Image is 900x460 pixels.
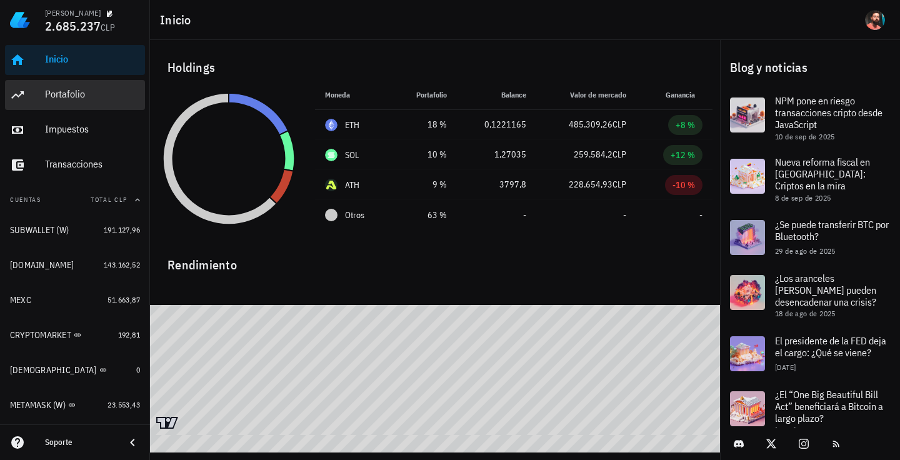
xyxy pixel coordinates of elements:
a: NPM pone en riesgo transacciones cripto desde JavaScript 10 de sep de 2025 [720,87,900,149]
img: LedgiFi [10,10,30,30]
span: - [699,209,702,221]
div: ETH [345,119,360,131]
span: 23.553,43 [107,400,140,409]
span: CLP [612,149,626,160]
span: ¿El “One Big Beautiful Bill Act” beneficiará a Bitcoin a largo plazo? [775,388,883,424]
span: Total CLP [91,196,127,204]
span: 10 de sep de 2025 [775,132,835,141]
div: ATH-icon [325,179,337,191]
div: CRYPTOMARKET [10,330,71,341]
a: Transacciones [5,150,145,180]
div: 10 % [401,148,446,161]
a: METAMASK (W) 23.553,43 [5,390,145,420]
div: Soporte [45,437,115,447]
span: 51.663,87 [107,295,140,304]
span: Nueva reforma fiscal en [GEOGRAPHIC_DATA]: Criptos en la mira [775,156,870,192]
div: [DEMOGRAPHIC_DATA] [10,365,97,376]
div: 3797,8 [467,178,526,191]
div: Blog y noticias [720,47,900,87]
div: METAMASK (W) [10,400,66,411]
th: Portafolio [391,80,456,110]
a: Portafolio [5,80,145,110]
span: Otros [345,209,364,222]
span: 259.584,2 [574,149,612,160]
span: - [523,209,526,221]
div: [DOMAIN_NAME] [10,260,74,271]
span: 0 [136,365,140,374]
a: Inicio [5,45,145,75]
span: 228.654,93 [569,179,612,190]
h1: Inicio [160,10,196,30]
div: ATH [345,179,360,191]
div: 18 % [401,118,446,131]
th: Valor de mercado [536,80,636,110]
span: 191.127,96 [104,225,140,234]
span: CLP [612,179,626,190]
span: 485.309,26 [569,119,612,130]
div: +8 % [676,119,695,131]
span: 192,81 [118,330,140,339]
span: 18 de ago de 2025 [775,309,836,318]
div: Rendimiento [157,245,712,275]
span: 8 de sep de 2025 [775,193,831,202]
div: Holdings [157,47,712,87]
div: 0,1221165 [467,118,526,131]
a: El presidente de la FED deja el cargo: ¿Qué se viene? [DATE] [720,326,900,381]
div: Portafolio [45,88,140,100]
div: 1,27035 [467,148,526,161]
div: Inicio [45,53,140,65]
div: ETH-icon [325,119,337,131]
div: SOL [345,149,359,161]
a: CRYPTOMARKET 192,81 [5,320,145,350]
button: CuentasTotal CLP [5,185,145,215]
span: CLP [101,22,115,33]
div: SOL-icon [325,149,337,161]
a: ¿Se puede transferir BTC por Bluetooth? 29 de ago de 2025 [720,210,900,265]
span: 2.685.237 [45,17,101,34]
span: 143.162,52 [104,260,140,269]
span: ¿Se puede transferir BTC por Bluetooth? [775,218,889,242]
span: - [623,209,626,221]
a: SUBWALLET (W) 191.127,96 [5,215,145,245]
a: [DEMOGRAPHIC_DATA] 0 [5,355,145,385]
span: [DATE] [775,362,796,372]
div: 63 % [401,209,446,222]
a: MEXC 51.663,87 [5,285,145,315]
div: +12 % [671,149,695,161]
a: Charting by TradingView [156,417,178,429]
div: Impuestos [45,123,140,135]
span: 29 de ago de 2025 [775,246,836,256]
a: ¿Los aranceles [PERSON_NAME] pueden desencadenar una crisis? 18 de ago de 2025 [720,265,900,326]
a: ¿El “One Big Beautiful Bill Act” beneficiará a Bitcoin a largo plazo? [DATE] [720,381,900,442]
a: Nueva reforma fiscal en [GEOGRAPHIC_DATA]: Criptos en la mira 8 de sep de 2025 [720,149,900,210]
div: 9 % [401,178,446,191]
th: Balance [457,80,536,110]
a: [DOMAIN_NAME] 143.162,52 [5,250,145,280]
span: CLP [612,119,626,130]
div: avatar [865,10,885,30]
div: [PERSON_NAME] [45,8,101,18]
div: Transacciones [45,158,140,170]
a: Impuestos [5,115,145,145]
span: El presidente de la FED deja el cargo: ¿Qué se viene? [775,334,886,359]
th: Moneda [315,80,391,110]
span: ¿Los aranceles [PERSON_NAME] pueden desencadenar una crisis? [775,272,876,308]
div: SUBWALLET (W) [10,225,69,236]
span: Ganancia [666,90,702,99]
div: MEXC [10,295,31,306]
div: -10 % [672,179,695,191]
span: NPM pone en riesgo transacciones cripto desde JavaScript [775,94,882,131]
